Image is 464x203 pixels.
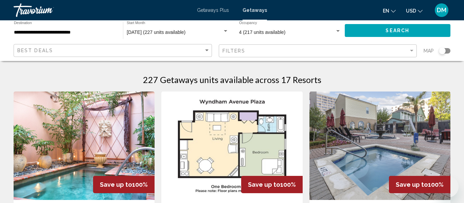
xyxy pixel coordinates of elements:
[309,92,450,200] img: 1450O01X.jpg
[406,6,423,16] button: Change currency
[243,7,267,13] a: Getaways
[396,181,428,188] span: Save up to
[248,181,280,188] span: Save up to
[345,24,451,37] button: Search
[14,3,190,17] a: Travorium
[241,176,303,193] div: 100%
[100,181,132,188] span: Save up to
[437,176,459,198] iframe: Button to launch messaging window
[437,7,446,14] span: DM
[386,28,409,34] span: Search
[383,6,396,16] button: Change language
[143,75,321,85] h1: 227 Getaways units available across 17 Resorts
[406,8,416,14] span: USD
[424,46,434,56] span: Map
[433,3,450,17] button: User Menu
[93,176,155,193] div: 100%
[219,44,417,58] button: Filter
[161,92,302,200] img: 1450F01X.jpg
[197,7,229,13] a: Getaways Plus
[17,48,210,54] mat-select: Sort by
[222,48,246,54] span: Filters
[239,29,286,35] span: 4 (217 units available)
[14,92,155,200] img: A706O01X.jpg
[383,8,389,14] span: en
[389,176,450,193] div: 100%
[127,29,185,35] span: [DATE] (227 units available)
[17,48,53,53] span: Best Deals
